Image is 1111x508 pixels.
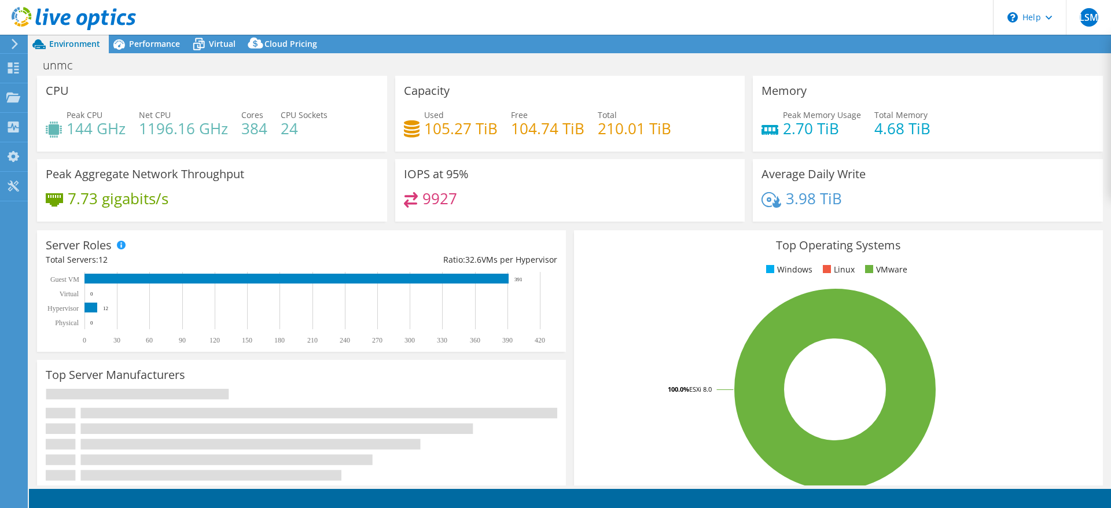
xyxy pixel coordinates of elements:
[372,336,382,344] text: 270
[139,122,228,135] h4: 1196.16 GHz
[50,275,79,284] text: Guest VM
[242,336,252,344] text: 150
[404,336,415,344] text: 300
[1080,8,1098,27] span: LSM
[146,336,153,344] text: 60
[98,254,108,265] span: 12
[424,109,444,120] span: Used
[511,122,584,135] h4: 104.74 TiB
[422,192,457,205] h4: 9927
[598,122,671,135] h4: 210.01 TiB
[281,122,328,135] h4: 24
[470,336,480,344] text: 360
[783,122,861,135] h4: 2.70 TiB
[689,385,712,393] tspan: ESXi 8.0
[46,239,112,252] h3: Server Roles
[67,109,102,120] span: Peak CPU
[583,239,1094,252] h3: Top Operating Systems
[786,192,842,205] h4: 3.98 TiB
[90,291,93,297] text: 0
[874,122,930,135] h4: 4.68 TiB
[55,319,79,327] text: Physical
[761,84,807,97] h3: Memory
[437,336,447,344] text: 330
[424,122,498,135] h4: 105.27 TiB
[209,336,220,344] text: 120
[264,38,317,49] span: Cloud Pricing
[60,290,79,298] text: Virtual
[820,263,855,276] li: Linux
[301,253,557,266] div: Ratio: VMs per Hypervisor
[103,305,108,311] text: 12
[129,38,180,49] span: Performance
[404,168,469,181] h3: IOPS at 95%
[1007,12,1018,23] svg: \n
[598,109,617,120] span: Total
[46,253,301,266] div: Total Servers:
[502,336,513,344] text: 390
[83,336,86,344] text: 0
[209,38,236,49] span: Virtual
[307,336,318,344] text: 210
[404,84,450,97] h3: Capacity
[763,263,812,276] li: Windows
[514,277,523,282] text: 391
[47,304,79,312] text: Hypervisor
[668,385,689,393] tspan: 100.0%
[90,320,93,326] text: 0
[281,109,328,120] span: CPU Sockets
[179,336,186,344] text: 90
[465,254,481,265] span: 32.6
[46,369,185,381] h3: Top Server Manufacturers
[241,122,267,135] h4: 384
[68,192,168,205] h4: 7.73 gigabits/s
[49,38,100,49] span: Environment
[874,109,928,120] span: Total Memory
[783,109,861,120] span: Peak Memory Usage
[139,109,171,120] span: Net CPU
[340,336,350,344] text: 240
[67,122,126,135] h4: 144 GHz
[241,109,263,120] span: Cores
[38,59,91,72] h1: unmc
[274,336,285,344] text: 180
[46,168,244,181] h3: Peak Aggregate Network Throughput
[862,263,907,276] li: VMware
[535,336,545,344] text: 420
[113,336,120,344] text: 30
[761,168,866,181] h3: Average Daily Write
[511,109,528,120] span: Free
[46,84,69,97] h3: CPU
